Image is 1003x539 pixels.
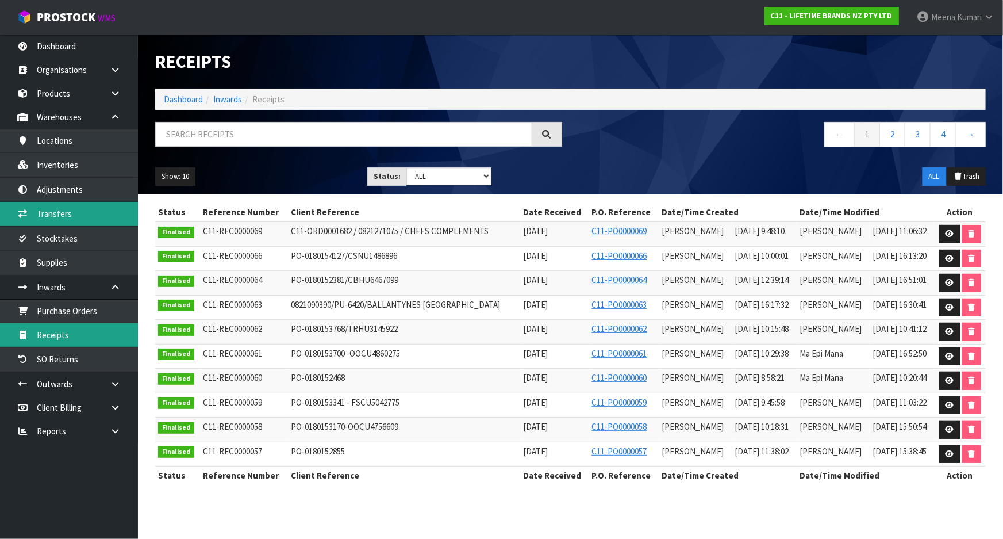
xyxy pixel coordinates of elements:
[523,299,548,310] span: [DATE]
[158,397,194,409] span: Finalised
[800,225,862,236] span: [PERSON_NAME]
[659,203,796,221] th: Date/Time Created
[947,167,986,186] button: Trash
[291,446,345,457] span: PO-0180152855
[662,446,724,457] span: [PERSON_NAME]
[520,467,589,485] th: Date Received
[771,11,893,21] strong: C11 - LIFETIME BRANDS NZ PTY LTD
[523,274,548,285] span: [DATE]
[800,274,862,285] span: [PERSON_NAME]
[797,467,934,485] th: Date/Time Modified
[158,422,194,434] span: Finalised
[589,203,659,221] th: P.O. Reference
[291,299,500,310] span: 0821090390/PU-6420/BALLANTYNES [GEOGRAPHIC_DATA]
[735,421,789,432] span: [DATE] 10:18:31
[203,397,262,408] span: C11-REC0000059
[735,299,789,310] span: [DATE] 16:17:32
[158,324,194,336] span: Finalised
[203,250,262,261] span: C11-REC0000066
[873,299,927,310] span: [DATE] 16:30:41
[735,323,789,334] span: [DATE] 10:15:48
[957,12,982,22] span: Kumari
[800,421,862,432] span: [PERSON_NAME]
[523,446,548,457] span: [DATE]
[374,171,401,181] strong: Status:
[523,397,548,408] span: [DATE]
[291,323,398,334] span: PO-0180153768/TRHU3145922
[930,122,956,147] a: 4
[931,12,955,22] span: Meena
[873,225,927,236] span: [DATE] 11:06:32
[155,122,532,147] input: Search receipts
[203,446,262,457] span: C11-REC0000057
[592,372,647,383] a: C11-PO0000060
[203,299,262,310] span: C11-REC0000063
[291,225,489,236] span: C11-ORD0001682 / 0821271075 / CHEFS COMPLEMENTS
[800,372,843,383] span: Ma Epi Mana
[523,421,548,432] span: [DATE]
[520,203,589,221] th: Date Received
[800,446,862,457] span: [PERSON_NAME]
[523,225,548,236] span: [DATE]
[735,250,789,261] span: [DATE] 10:00:01
[797,203,934,221] th: Date/Time Modified
[735,274,789,285] span: [DATE] 12:39:14
[873,250,927,261] span: [DATE] 16:13:20
[203,323,262,334] span: C11-REC0000062
[662,421,724,432] span: [PERSON_NAME]
[291,372,345,383] span: PO-0180152468
[955,122,986,147] a: →
[592,225,647,236] a: C11-PO0000069
[764,7,899,25] a: C11 - LIFETIME BRANDS NZ PTY LTD
[213,94,242,105] a: Inwards
[873,397,927,408] span: [DATE] 11:03:22
[592,348,647,359] a: C11-PO0000061
[592,299,647,310] a: C11-PO0000063
[203,225,262,236] span: C11-REC0000069
[291,348,400,359] span: PO-0180153700 -OOCU4860275
[158,373,194,385] span: Finalised
[873,372,927,383] span: [DATE] 10:20:44
[662,348,724,359] span: [PERSON_NAME]
[934,203,986,221] th: Action
[735,225,785,236] span: [DATE] 9:48:10
[662,372,724,383] span: [PERSON_NAME]
[158,251,194,262] span: Finalised
[662,225,724,236] span: [PERSON_NAME]
[200,203,288,221] th: Reference Number
[800,250,862,261] span: [PERSON_NAME]
[589,467,659,485] th: P.O. Reference
[288,467,520,485] th: Client Reference
[923,167,946,186] button: ALL
[288,203,520,221] th: Client Reference
[659,467,796,485] th: Date/Time Created
[592,250,647,261] a: C11-PO0000066
[155,467,200,485] th: Status
[291,274,398,285] span: PO-0180152381/CBHU6467099
[203,348,262,359] span: C11-REC0000061
[735,372,785,383] span: [DATE] 8:58:21
[735,348,789,359] span: [DATE] 10:29:38
[37,10,95,25] span: ProStock
[934,467,986,485] th: Action
[592,446,647,457] a: C11-PO0000057
[291,421,398,432] span: PO-0180153170-OOCU4756609
[800,348,843,359] span: Ma Epi Mana
[592,323,647,334] a: C11-PO0000062
[523,323,548,334] span: [DATE]
[203,421,262,432] span: C11-REC0000058
[158,227,194,238] span: Finalised
[98,13,116,24] small: WMS
[854,122,880,147] a: 1
[523,250,548,261] span: [DATE]
[164,94,203,105] a: Dashboard
[579,122,986,150] nav: Page navigation
[873,446,927,457] span: [DATE] 15:38:45
[800,299,862,310] span: [PERSON_NAME]
[291,397,399,408] span: PO-0180153341 - FSCU5042775
[735,397,785,408] span: [DATE] 9:45:58
[158,276,194,287] span: Finalised
[592,274,647,285] a: C11-PO0000064
[800,323,862,334] span: [PERSON_NAME]
[800,397,862,408] span: [PERSON_NAME]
